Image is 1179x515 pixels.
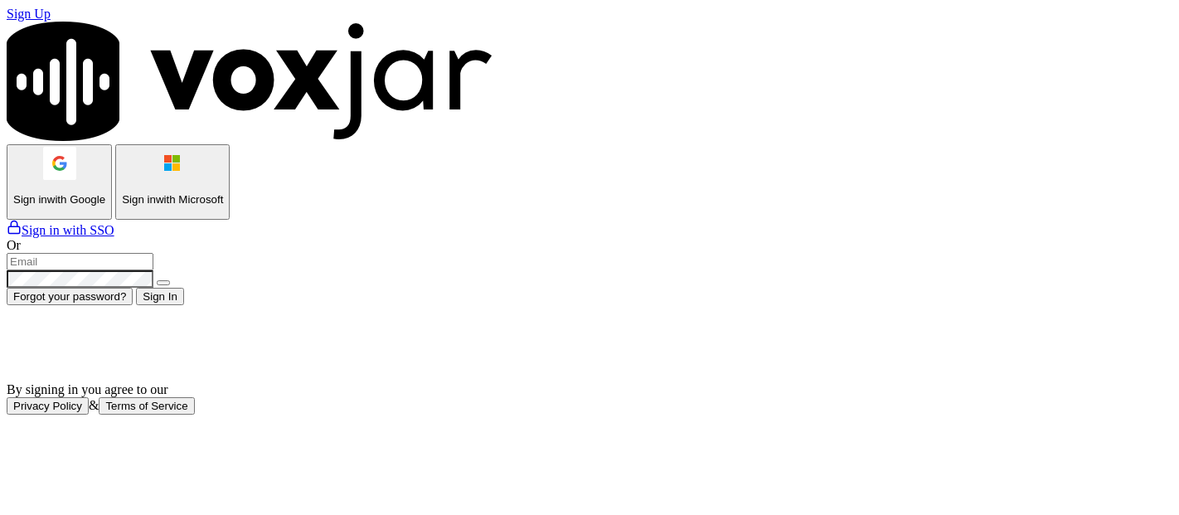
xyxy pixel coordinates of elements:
[13,193,105,206] p: Sign in with Google
[43,147,76,180] img: google Sign in button
[7,253,153,270] input: Email
[7,223,114,237] a: Sign in with SSO
[7,144,112,220] button: Sign inwith Google
[136,288,184,305] button: Sign In
[7,22,492,141] img: logo
[115,144,230,220] button: Sign inwith Microsoft
[7,397,89,415] button: Privacy Policy
[7,238,21,252] span: Or
[7,382,1172,415] div: By signing in you agree to our &
[99,397,194,415] button: Terms of Service
[122,193,223,206] p: Sign in with Microsoft
[156,147,189,180] img: microsoft Sign in button
[7,288,133,305] button: Forgot your password?
[7,7,51,21] a: Sign Up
